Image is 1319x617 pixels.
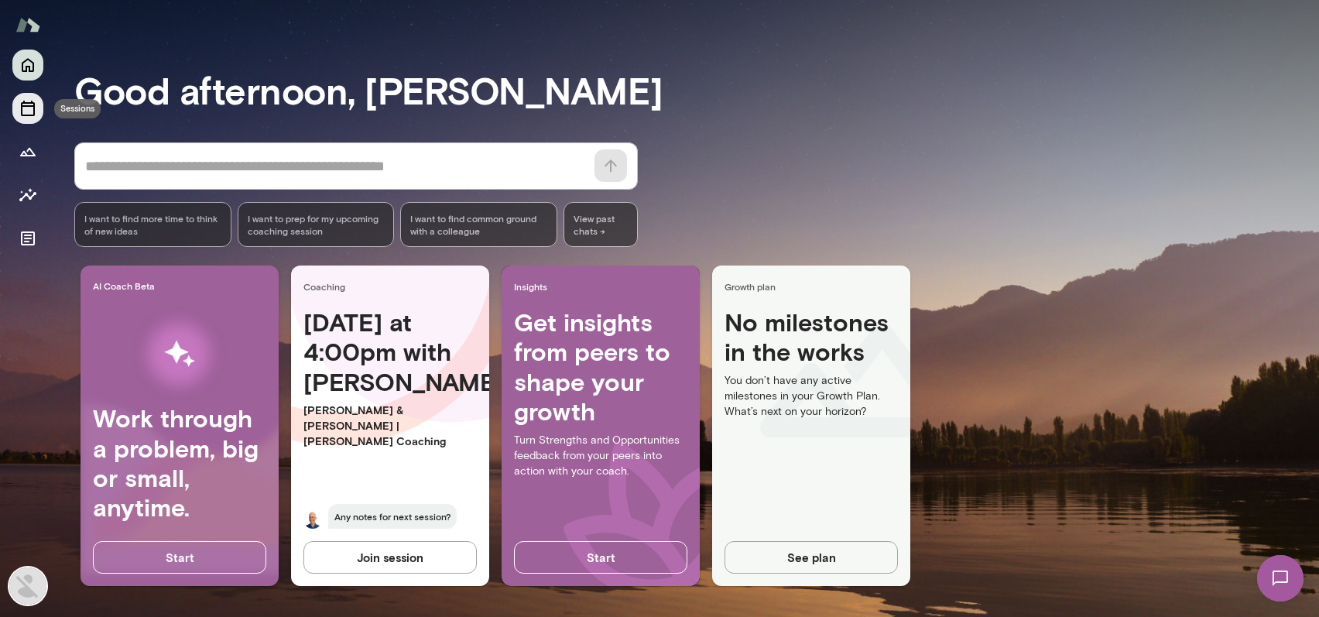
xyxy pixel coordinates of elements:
[514,541,687,574] button: Start
[248,212,385,237] span: I want to prep for my upcoming coaching session
[54,99,101,118] div: Sessions
[12,50,43,81] button: Home
[303,280,483,293] span: Coaching
[15,10,40,39] img: Mento
[303,307,477,396] h4: [DATE] at 4:00pm with [PERSON_NAME]
[564,202,638,247] span: View past chats ->
[303,541,477,574] button: Join session
[725,280,904,293] span: Growth plan
[725,541,898,574] button: See plan
[93,541,266,574] button: Start
[410,212,547,237] span: I want to find common ground with a colleague
[725,373,898,420] p: You don’t have any active milestones in your Growth Plan. What’s next on your horizon?
[93,279,272,292] span: AI Coach Beta
[12,136,43,167] button: Growth Plan
[514,280,694,293] span: Insights
[400,202,557,247] div: I want to find common ground with a colleague
[74,202,231,247] div: I want to find more time to think of new ideas
[111,305,248,403] img: AI Workflows
[84,212,221,237] span: I want to find more time to think of new ideas
[303,510,322,529] img: Mark
[12,93,43,124] button: Sessions
[303,403,477,449] p: [PERSON_NAME] & [PERSON_NAME] | [PERSON_NAME] Coaching
[93,403,266,523] h4: Work through a problem, big or small, anytime.
[514,307,687,427] h4: Get insights from peers to shape your growth
[9,567,46,605] img: Anthony Schmill
[514,433,687,479] p: Turn Strengths and Opportunities feedback from your peers into action with your coach.
[74,68,1319,111] h3: Good afternoon, [PERSON_NAME]
[12,223,43,254] button: Documents
[725,307,898,373] h4: No milestones in the works
[238,202,395,247] div: I want to prep for my upcoming coaching session
[12,180,43,211] button: Insights
[328,504,457,529] span: Any notes for next session?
